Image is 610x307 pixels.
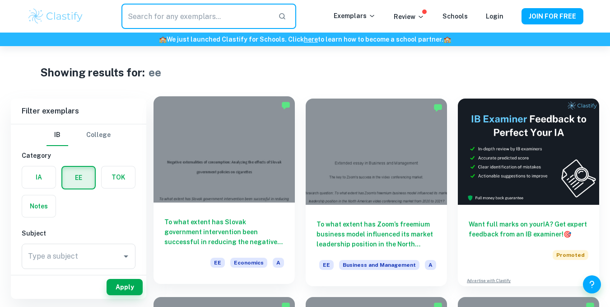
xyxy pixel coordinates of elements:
input: Search for any exemplars... [121,4,270,29]
h6: We just launched Clastify for Schools. Click to learn how to become a school partner. [2,34,608,44]
button: Help and Feedback [583,275,601,293]
span: 🎯 [563,231,571,238]
a: Login [486,13,503,20]
span: 🏫 [443,36,451,43]
span: A [273,258,284,268]
button: IB [47,124,68,146]
img: Clastify logo [27,7,84,25]
h6: Want full marks on your IA ? Get expert feedback from an IB examiner! [469,219,588,239]
a: Advertise with Clastify [467,278,511,284]
button: IA [22,166,56,188]
p: Exemplars [334,11,376,21]
h1: ee [149,64,161,80]
button: JOIN FOR FREE [522,8,583,24]
h6: To what extent has Slovak government intervention been successful in reducing the negative extern... [164,217,284,247]
span: A [425,260,436,270]
a: Schools [442,13,468,20]
p: Review [394,12,424,22]
a: Want full marks on yourIA? Get expert feedback from an IB examiner!PromotedAdvertise with Clastify [458,99,599,286]
span: EE [210,258,225,268]
h6: Subject [22,228,135,238]
span: Promoted [553,250,588,260]
span: Business and Management [339,260,419,270]
h6: Filter exemplars [11,99,146,124]
img: Marked [281,101,290,110]
img: Thumbnail [458,99,599,205]
a: To what extent has Slovak government intervention been successful in reducing the negative extern... [154,99,295,286]
a: here [304,36,318,43]
h6: To what extent has Zoom’s freemium business model influenced its market leadership position in th... [317,219,436,249]
button: Apply [107,279,143,295]
button: College [86,124,111,146]
span: 🏫 [159,36,167,43]
div: Filter type choice [47,124,111,146]
h6: Category [22,151,135,161]
span: Economics [230,258,267,268]
h1: Showing results for: [40,64,145,80]
button: EE [62,167,95,189]
button: TOK [102,166,135,188]
button: Open [120,250,132,263]
img: Marked [433,103,442,112]
button: Notes [22,195,56,217]
a: To what extent has Zoom’s freemium business model influenced its market leadership position in th... [306,99,447,286]
span: EE [319,260,334,270]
